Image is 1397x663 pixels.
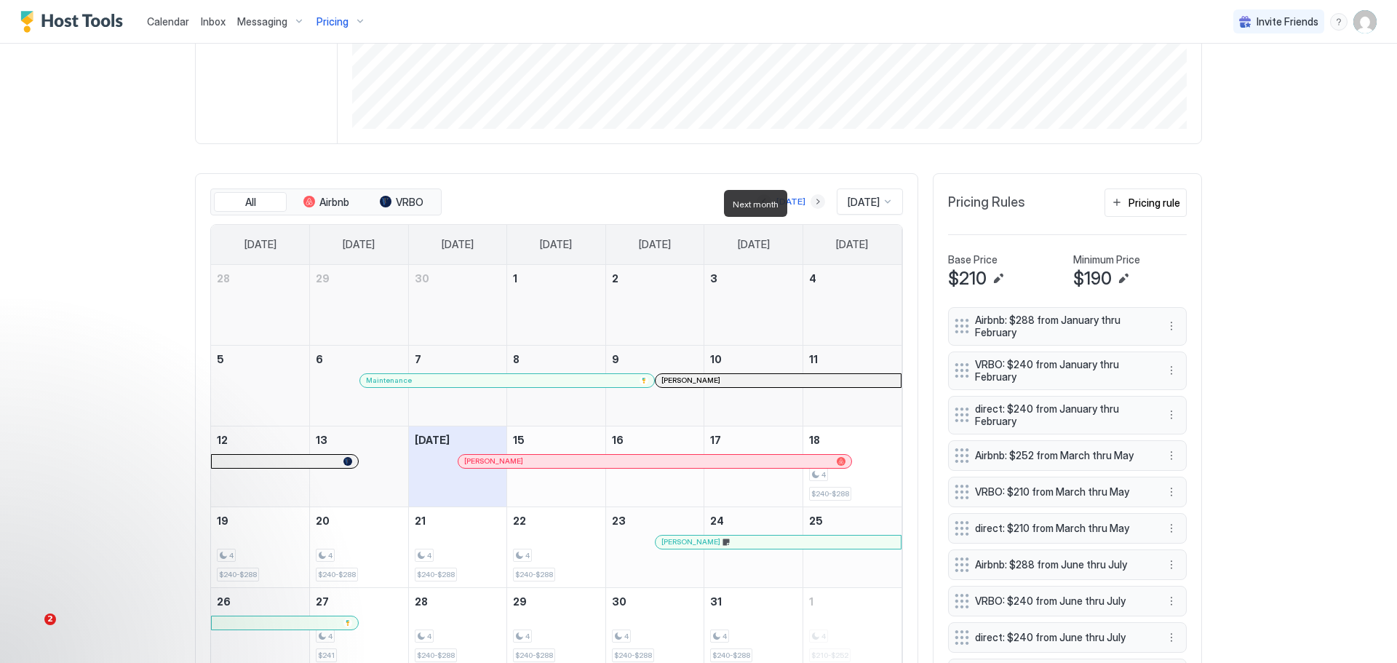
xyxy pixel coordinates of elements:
[310,426,409,507] td: October 13, 2025
[513,595,527,608] span: 29
[975,449,1148,462] span: Airbnb: $252 from March thru May
[318,570,356,579] span: $240-$288
[704,345,803,426] td: October 10, 2025
[738,238,770,251] span: [DATE]
[214,192,287,213] button: All
[948,268,987,290] span: $210
[803,588,902,615] a: November 1, 2025
[624,632,629,641] span: 4
[612,353,619,365] span: 9
[507,507,606,587] td: October 22, 2025
[442,238,474,251] span: [DATE]
[507,426,605,453] a: October 15, 2025
[201,15,226,28] span: Inbox
[712,651,750,660] span: $240-$288
[606,265,704,292] a: October 2, 2025
[310,265,408,292] a: September 29, 2025
[217,353,224,365] span: 5
[774,193,808,210] button: [DATE]
[710,353,722,365] span: 10
[415,272,429,285] span: 30
[310,588,408,615] a: October 27, 2025
[948,352,1187,390] div: VRBO: $240 from January thru February menu
[704,588,803,615] a: October 31, 2025
[1330,13,1348,31] div: menu
[809,272,816,285] span: 4
[366,376,648,385] div: Maintenance
[1115,270,1132,287] button: Edit
[661,537,720,547] span: [PERSON_NAME]
[211,265,310,346] td: September 28, 2025
[464,456,845,466] div: [PERSON_NAME]
[661,537,895,547] div: [PERSON_NAME]
[525,225,586,264] a: Wednesday
[310,426,408,453] a: October 13, 2025
[975,402,1148,428] span: direct: $240 from January thru February
[723,225,784,264] a: Friday
[836,238,868,251] span: [DATE]
[1073,253,1140,266] span: Minimum Price
[809,353,818,365] span: 11
[803,265,902,292] a: October 4, 2025
[803,507,902,587] td: October 25, 2025
[704,426,803,453] a: October 17, 2025
[803,265,902,346] td: October 4, 2025
[1353,10,1377,33] div: User profile
[704,507,803,534] a: October 24, 2025
[415,353,421,365] span: 7
[948,307,1187,346] div: Airbnb: $288 from January thru February menu
[415,434,450,446] span: [DATE]
[316,434,327,446] span: 13
[417,570,455,579] span: $240-$288
[217,434,228,446] span: 12
[415,515,426,527] span: 21
[1257,15,1318,28] span: Invite Friends
[513,272,517,285] span: 1
[704,346,803,373] a: October 10, 2025
[803,507,902,534] a: October 25, 2025
[525,551,530,560] span: 4
[44,614,56,625] span: 2
[310,265,409,346] td: September 29, 2025
[328,551,333,560] span: 4
[507,265,606,346] td: October 1, 2025
[507,265,605,292] a: October 1, 2025
[948,622,1187,653] div: direct: $240 from June thru July menu
[415,595,428,608] span: 28
[948,194,1025,211] span: Pricing Rules
[244,238,276,251] span: [DATE]
[328,632,333,641] span: 4
[507,507,605,534] a: October 22, 2025
[316,272,330,285] span: 29
[1073,268,1112,290] span: $190
[211,426,309,453] a: October 12, 2025
[366,376,412,385] span: Maintenance
[948,513,1187,544] div: direct: $210 from March thru May menu
[1163,592,1180,610] div: menu
[704,265,803,292] a: October 3, 2025
[230,225,291,264] a: Sunday
[408,265,507,346] td: September 30, 2025
[975,358,1148,384] span: VRBO: $240 from January thru February
[515,570,553,579] span: $240-$288
[809,434,820,446] span: 18
[1163,406,1180,424] button: More options
[975,558,1148,571] span: Airbnb: $288 from June thru July
[948,440,1187,471] div: Airbnb: $252 from March thru May menu
[612,272,618,285] span: 2
[217,272,230,285] span: 28
[20,11,130,33] a: Host Tools Logo
[1163,362,1180,379] button: More options
[1163,556,1180,573] button: More options
[515,651,553,660] span: $240-$288
[540,238,572,251] span: [DATE]
[612,515,626,527] span: 23
[612,434,624,446] span: 16
[310,345,409,426] td: October 6, 2025
[1163,629,1180,646] button: More options
[409,346,507,373] a: October 7, 2025
[776,195,805,208] div: [DATE]
[318,651,335,660] span: $241
[803,426,902,453] a: October 18, 2025
[975,595,1148,608] span: VRBO: $240 from June thru July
